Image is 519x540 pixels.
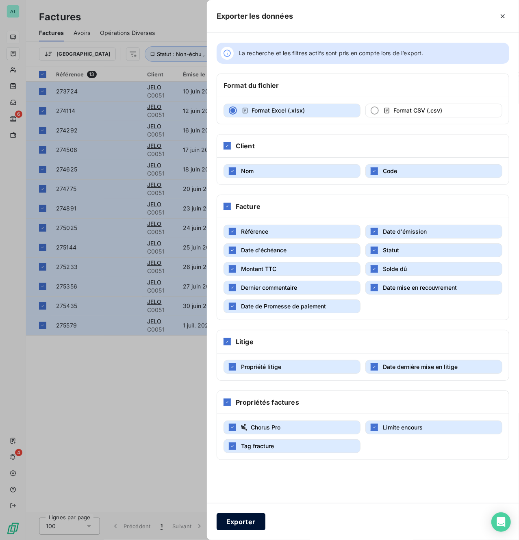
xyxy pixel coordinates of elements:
span: Montant TTC [241,265,276,272]
span: Code [383,167,397,174]
span: Date de Promesse de paiement [241,303,326,310]
span: Limite encours [383,424,423,431]
span: Date dernière mise en litige [383,363,458,370]
span: Nom [241,167,254,174]
h6: Litige [236,337,254,347]
button: Montant TTC [224,262,360,276]
button: Exporter [217,513,265,530]
button: Propriété litige [224,360,360,374]
button: Tag fracture [224,439,360,453]
div: Open Intercom Messenger [491,512,511,532]
button: Format Excel (.xlsx) [224,104,360,117]
span: Date mise en recouvrement [383,284,457,291]
span: Statut [383,247,399,254]
span: Solde dû [383,265,407,272]
button: Référence [224,225,360,239]
h6: Propriétés factures [236,397,299,407]
button: Limite encours [365,421,502,434]
span: Référence [241,228,268,235]
button: Chorus Pro [224,421,360,434]
span: Chorus Pro [251,424,280,431]
span: Date d'émission [383,228,427,235]
button: Format CSV (.csv) [365,104,502,117]
h6: Format du fichier [224,80,279,90]
h6: Facture [236,202,261,211]
button: Date mise en recouvrement [365,281,502,295]
button: Code [365,164,502,178]
h5: Exporter les données [217,11,293,22]
button: Date d'échéance [224,243,360,257]
button: Date dernière mise en litige [365,360,502,374]
span: Date d'échéance [241,247,287,254]
span: Format CSV (.csv) [393,107,442,114]
span: Tag fracture [241,442,274,449]
h6: Client [236,141,255,151]
span: La recherche et les filtres actifs sont pris en compte lors de l’export. [239,49,423,57]
button: Solde dû [365,262,502,276]
button: Date d'émission [365,225,502,239]
span: Propriété litige [241,363,281,370]
button: Nom [224,164,360,178]
button: Statut [365,243,502,257]
button: Dernier commentaire [224,281,360,295]
span: Dernier commentaire [241,284,297,291]
button: Date de Promesse de paiement [224,299,360,313]
span: Format Excel (.xlsx) [252,107,305,114]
